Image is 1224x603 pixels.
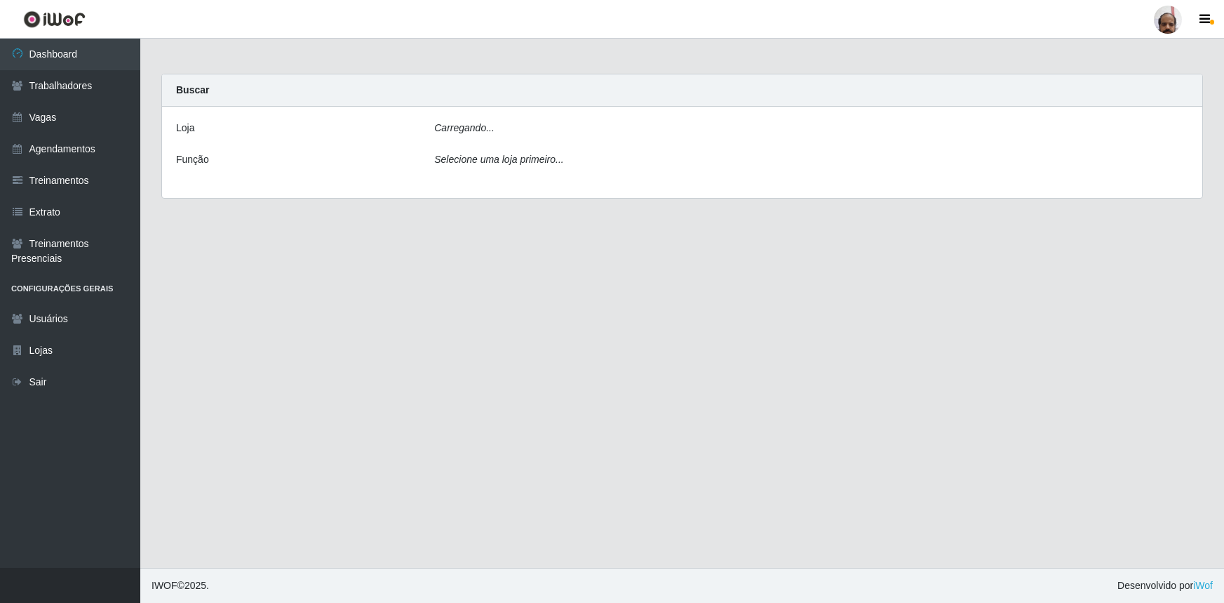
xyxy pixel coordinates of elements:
[1193,580,1213,591] a: iWof
[23,11,86,28] img: CoreUI Logo
[1117,578,1213,593] span: Desenvolvido por
[176,84,209,95] strong: Buscar
[176,152,209,167] label: Função
[434,154,563,165] i: Selecione uma loja primeiro...
[176,121,194,135] label: Loja
[152,578,209,593] span: © 2025 .
[434,122,495,133] i: Carregando...
[152,580,177,591] span: IWOF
